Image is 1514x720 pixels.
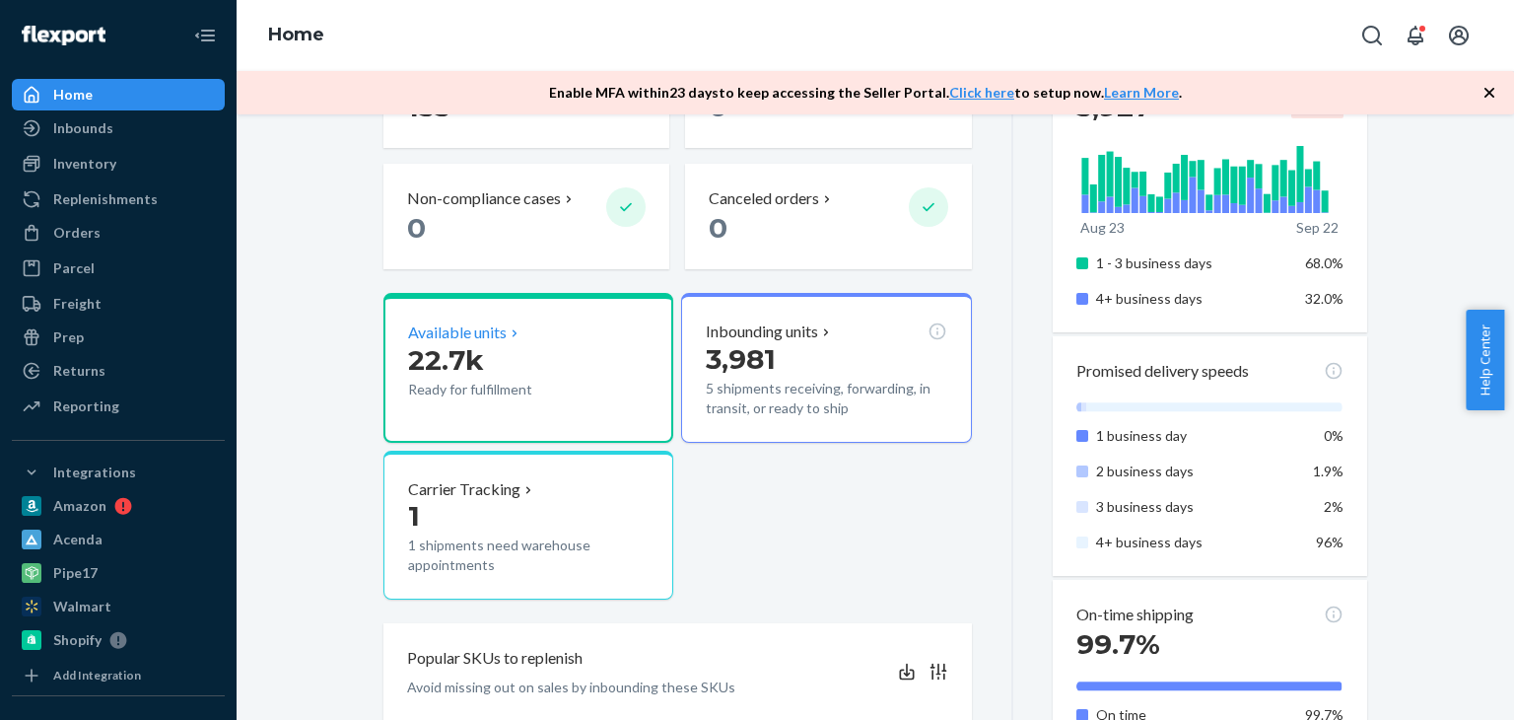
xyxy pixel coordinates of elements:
[1096,253,1290,273] p: 1 - 3 business days
[12,490,225,522] a: Amazon
[1324,427,1343,444] span: 0%
[53,496,106,516] div: Amazon
[53,630,102,650] div: Shopify
[1080,218,1125,238] p: Aug 23
[53,85,93,105] div: Home
[12,391,225,422] a: Reporting
[53,530,103,549] div: Acenda
[1324,498,1343,515] span: 2%
[1296,218,1339,238] p: Sep 22
[1096,497,1290,517] p: 3 business days
[407,211,426,245] span: 0
[53,223,101,243] div: Orders
[22,26,105,45] img: Flexport logo
[407,90,450,123] span: 133
[12,624,225,656] a: Shopify
[407,187,561,210] p: Non-compliance cases
[53,258,95,278] div: Parcel
[1316,534,1343,550] span: 96%
[1096,426,1290,446] p: 1 business day
[1352,16,1392,55] button: Open Search Box
[53,463,136,482] div: Integrations
[268,24,324,45] a: Home
[408,478,520,501] p: Carrier Tracking
[12,355,225,387] a: Returns
[53,294,102,314] div: Freight
[709,187,819,210] p: Canceled orders
[706,379,946,418] p: 5 shipments receiving, forwarding, in transit, or ready to ship
[53,563,98,583] div: Pipe17
[706,342,776,376] span: 3,981
[12,322,225,353] a: Prep
[1466,310,1504,410] button: Help Center
[53,327,84,347] div: Prep
[1305,290,1343,307] span: 32.0%
[407,647,583,670] p: Popular SKUs to replenish
[1076,627,1160,661] span: 99.7%
[949,84,1014,101] a: Click here
[12,457,225,488] button: Integrations
[681,293,971,443] button: Inbounding units3,9815 shipments receiving, forwarding, in transit, or ready to ship
[408,380,590,399] p: Ready for fulfillment
[706,321,818,343] p: Inbounding units
[12,112,225,144] a: Inbounds
[12,252,225,284] a: Parcel
[12,557,225,589] a: Pipe17
[12,148,225,180] a: Inventory
[408,343,484,377] span: 22.7k
[53,189,158,209] div: Replenishments
[12,79,225,110] a: Home
[1096,533,1290,552] p: 4+ business days
[383,293,673,443] button: Available units22.7kReady for fulfillment
[1076,604,1194,626] p: On-time shipping
[53,154,116,174] div: Inventory
[1076,90,1150,123] span: 3,927
[53,667,141,684] div: Add Integration
[12,183,225,215] a: Replenishments
[12,217,225,249] a: Orders
[1313,463,1343,479] span: 1.9%
[53,118,113,138] div: Inbounds
[383,164,669,269] button: Non-compliance cases 0
[709,90,727,123] span: 0
[1096,289,1290,309] p: 4+ business days
[407,678,735,697] p: Avoid missing out on sales by inbounding these SKUs
[1076,360,1249,383] p: Promised delivery speeds
[1439,16,1479,55] button: Open account menu
[383,451,673,601] button: Carrier Tracking11 shipments need warehouse appointments
[408,536,649,575] p: 1 shipments need warehouse appointments
[53,361,105,381] div: Returns
[1396,16,1435,55] button: Open notifications
[12,524,225,555] a: Acenda
[549,83,1182,103] p: Enable MFA within 23 days to keep accessing the Seller Portal. to setup now. .
[53,396,119,416] div: Reporting
[12,591,225,622] a: Walmart
[408,499,420,533] span: 1
[1305,254,1343,271] span: 68.0%
[1096,462,1290,481] p: 2 business days
[709,211,727,245] span: 0
[53,597,111,616] div: Walmart
[1104,84,1179,101] a: Learn More
[685,164,971,269] button: Canceled orders 0
[12,288,225,320] a: Freight
[185,16,225,55] button: Close Navigation
[408,322,507,344] p: Available units
[252,7,340,64] ol: breadcrumbs
[12,664,225,687] a: Add Integration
